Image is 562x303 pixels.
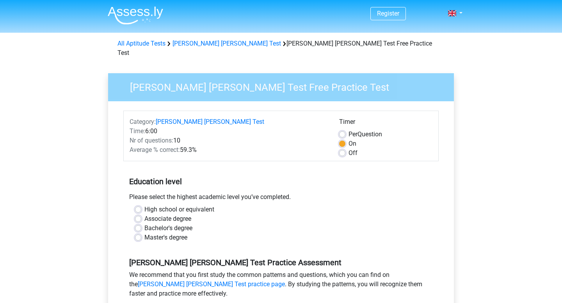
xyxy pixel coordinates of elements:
[144,224,192,233] label: Bachelor's degree
[377,10,399,17] a: Register
[130,118,156,125] span: Category:
[156,118,264,125] a: [PERSON_NAME] [PERSON_NAME] Test
[130,137,173,144] span: Nr of questions:
[144,233,187,242] label: Master's degree
[123,270,439,301] div: We recommend that you first study the common patterns and questions, which you can find on the . ...
[349,148,357,158] label: Off
[173,40,281,47] a: [PERSON_NAME] [PERSON_NAME] Test
[130,127,145,135] span: Time:
[339,117,432,130] div: Timer
[121,78,448,93] h3: [PERSON_NAME] [PERSON_NAME] Test Free Practice Test
[123,192,439,205] div: Please select the highest academic level you’ve completed.
[130,146,180,153] span: Average % correct:
[114,39,448,58] div: [PERSON_NAME] [PERSON_NAME] Test Free Practice Test
[138,280,285,288] a: [PERSON_NAME] [PERSON_NAME] Test practice page
[129,174,433,189] h5: Education level
[108,6,163,25] img: Assessly
[144,214,191,224] label: Associate degree
[124,127,333,136] div: 6:00
[124,136,333,145] div: 10
[129,258,433,267] h5: [PERSON_NAME] [PERSON_NAME] Test Practice Assessment
[349,139,356,148] label: On
[349,130,382,139] label: Question
[124,145,333,155] div: 59.3%
[117,40,165,47] a: All Aptitude Tests
[144,205,214,214] label: High school or equivalent
[349,130,357,138] span: Per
